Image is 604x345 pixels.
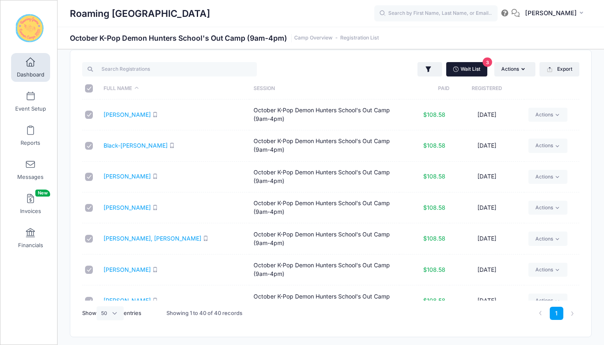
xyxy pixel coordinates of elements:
[528,108,567,122] a: Actions
[20,208,41,215] span: Invoices
[152,112,158,117] i: SMS enabled
[152,267,158,272] i: SMS enabled
[423,266,445,273] span: $108.58
[374,5,498,22] input: Search by First Name, Last Name, or Email...
[152,205,158,210] i: SMS enabled
[0,9,58,48] a: Roaming Gnome Theatre
[11,87,50,116] a: Event Setup
[446,62,487,76] a: Wait List3
[528,232,567,245] a: Actions
[528,263,567,277] a: Actions
[169,143,175,148] i: SMS enabled
[18,242,43,249] span: Financials
[494,62,535,76] button: Actions
[520,4,592,23] button: [PERSON_NAME]
[450,285,524,316] td: [DATE]
[35,190,50,197] span: New
[450,223,524,254] td: [DATE]
[483,58,492,67] span: 3
[249,255,399,285] td: October K-Pop Demon Hunters School's Out Camp (9am-4pm)
[249,100,399,130] td: October K-Pop Demon Hunters School's Out Camp (9am-4pm)
[550,307,563,320] a: 1
[249,192,399,223] td: October K-Pop Demon Hunters School's Out Camp (9am-4pm)
[70,34,379,42] h1: October K-Pop Demon Hunters School's Out Camp (9am-4pm)
[14,13,45,44] img: Roaming Gnome Theatre
[104,266,151,273] a: [PERSON_NAME]
[423,297,445,304] span: $108.58
[97,306,124,320] select: Showentries
[100,78,250,100] th: Full Name: activate to sort column descending
[249,78,399,100] th: Session: activate to sort column ascending
[104,297,151,304] a: [PERSON_NAME]
[450,162,524,192] td: [DATE]
[450,100,524,130] td: [DATE]
[203,236,208,241] i: SMS enabled
[450,255,524,285] td: [DATE]
[450,78,524,100] th: Registered: activate to sort column ascending
[399,78,450,100] th: Paid: activate to sort column ascending
[21,139,40,146] span: Reports
[152,298,158,303] i: SMS enabled
[17,71,44,78] span: Dashboard
[450,130,524,161] td: [DATE]
[340,35,379,41] a: Registration List
[450,192,524,223] td: [DATE]
[249,130,399,161] td: October K-Pop Demon Hunters School's Out Camp (9am-4pm)
[11,121,50,150] a: Reports
[11,190,50,218] a: InvoicesNew
[17,174,44,181] span: Messages
[249,285,399,316] td: October K-Pop Demon Hunters School's Out Camp (9am-4pm)
[15,105,46,112] span: Event Setup
[70,4,210,23] h1: Roaming [GEOGRAPHIC_DATA]
[423,204,445,211] span: $108.58
[104,111,151,118] a: [PERSON_NAME]
[294,35,332,41] a: Camp Overview
[104,173,151,180] a: [PERSON_NAME]
[152,174,158,179] i: SMS enabled
[104,142,168,149] a: Black-[PERSON_NAME]
[82,62,257,76] input: Search Registrations
[11,224,50,252] a: Financials
[11,155,50,184] a: Messages
[104,204,151,211] a: [PERSON_NAME]
[249,223,399,254] td: October K-Pop Demon Hunters School's Out Camp (9am-4pm)
[423,173,445,180] span: $108.58
[528,139,567,153] a: Actions
[525,9,577,18] span: [PERSON_NAME]
[82,306,141,320] label: Show entries
[166,304,242,323] div: Showing 1 to 40 of 40 records
[104,235,201,242] a: [PERSON_NAME], [PERSON_NAME]
[11,53,50,82] a: Dashboard
[528,201,567,215] a: Actions
[423,111,445,118] span: $108.58
[249,162,399,192] td: October K-Pop Demon Hunters School's Out Camp (9am-4pm)
[528,170,567,184] a: Actions
[539,62,579,76] button: Export
[423,142,445,149] span: $108.58
[423,235,445,242] span: $108.58
[528,294,567,308] a: Actions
